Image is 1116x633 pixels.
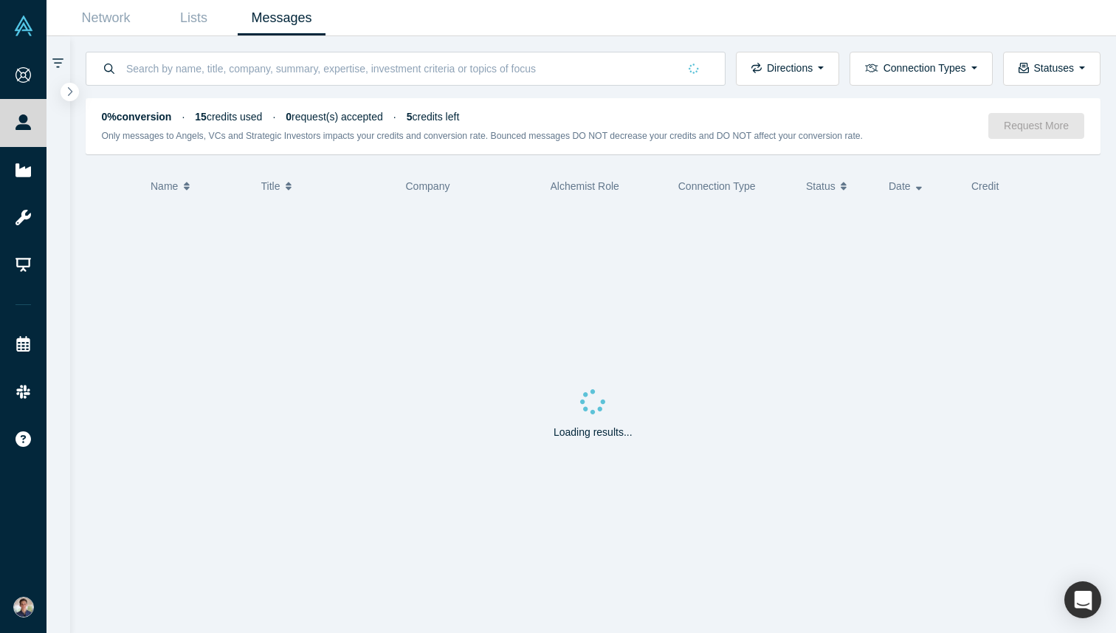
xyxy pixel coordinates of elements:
[736,52,839,86] button: Directions
[551,180,619,192] span: Alchemist Role
[272,111,275,123] span: ·
[407,111,413,123] strong: 5
[195,111,207,123] strong: 15
[407,111,460,123] span: credits left
[261,171,390,202] button: Title
[13,16,34,36] img: Alchemist Vault Logo
[889,171,956,202] button: Date
[62,1,150,35] a: Network
[406,180,450,192] span: Company
[13,597,34,617] img: Andres Meiners's Account
[889,171,911,202] span: Date
[102,111,172,123] strong: 0% conversion
[182,111,185,123] span: ·
[806,171,873,202] button: Status
[102,131,864,141] small: Only messages to Angels, VCs and Strategic Investors impacts your credits and conversion rate. Bo...
[806,171,836,202] span: Status
[195,111,262,123] span: credits used
[261,171,280,202] span: Title
[150,1,238,35] a: Lists
[678,180,756,192] span: Connection Type
[238,1,325,35] a: Messages
[393,111,396,123] span: ·
[286,111,292,123] strong: 0
[850,52,992,86] button: Connection Types
[151,171,246,202] button: Name
[125,51,678,86] input: Search by name, title, company, summary, expertise, investment criteria or topics of focus
[971,180,999,192] span: Credit
[286,111,383,123] span: request(s) accepted
[151,171,178,202] span: Name
[554,425,633,440] p: Loading results...
[1003,52,1100,86] button: Statuses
